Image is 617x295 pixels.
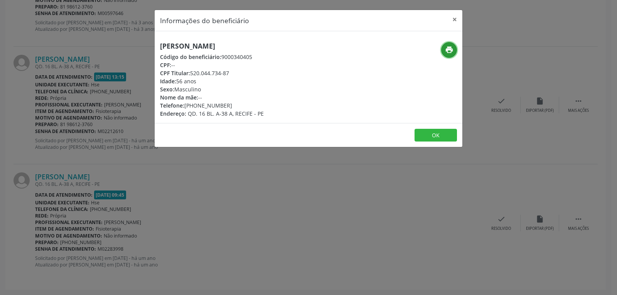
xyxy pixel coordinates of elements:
[160,94,198,101] span: Nome da mãe:
[160,102,184,109] span: Telefone:
[160,53,264,61] div: 9000340405
[160,78,176,85] span: Idade:
[415,129,457,142] button: OK
[160,93,264,101] div: --
[441,42,457,58] button: print
[160,77,264,85] div: 56 anos
[160,86,174,93] span: Sexo:
[160,69,264,77] div: 520.044.734-87
[160,101,264,110] div: [PHONE_NUMBER]
[160,53,221,61] span: Código do beneficiário:
[160,61,264,69] div: --
[160,69,190,77] span: CPF Titular:
[188,110,264,117] span: QD. 16 BL. A-38 A, RECIFE - PE
[447,10,462,29] button: Close
[160,61,171,69] span: CPF:
[160,15,249,25] h5: Informações do beneficiário
[160,42,264,50] h5: [PERSON_NAME]
[160,110,186,117] span: Endereço:
[160,85,264,93] div: Masculino
[445,46,453,54] i: print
